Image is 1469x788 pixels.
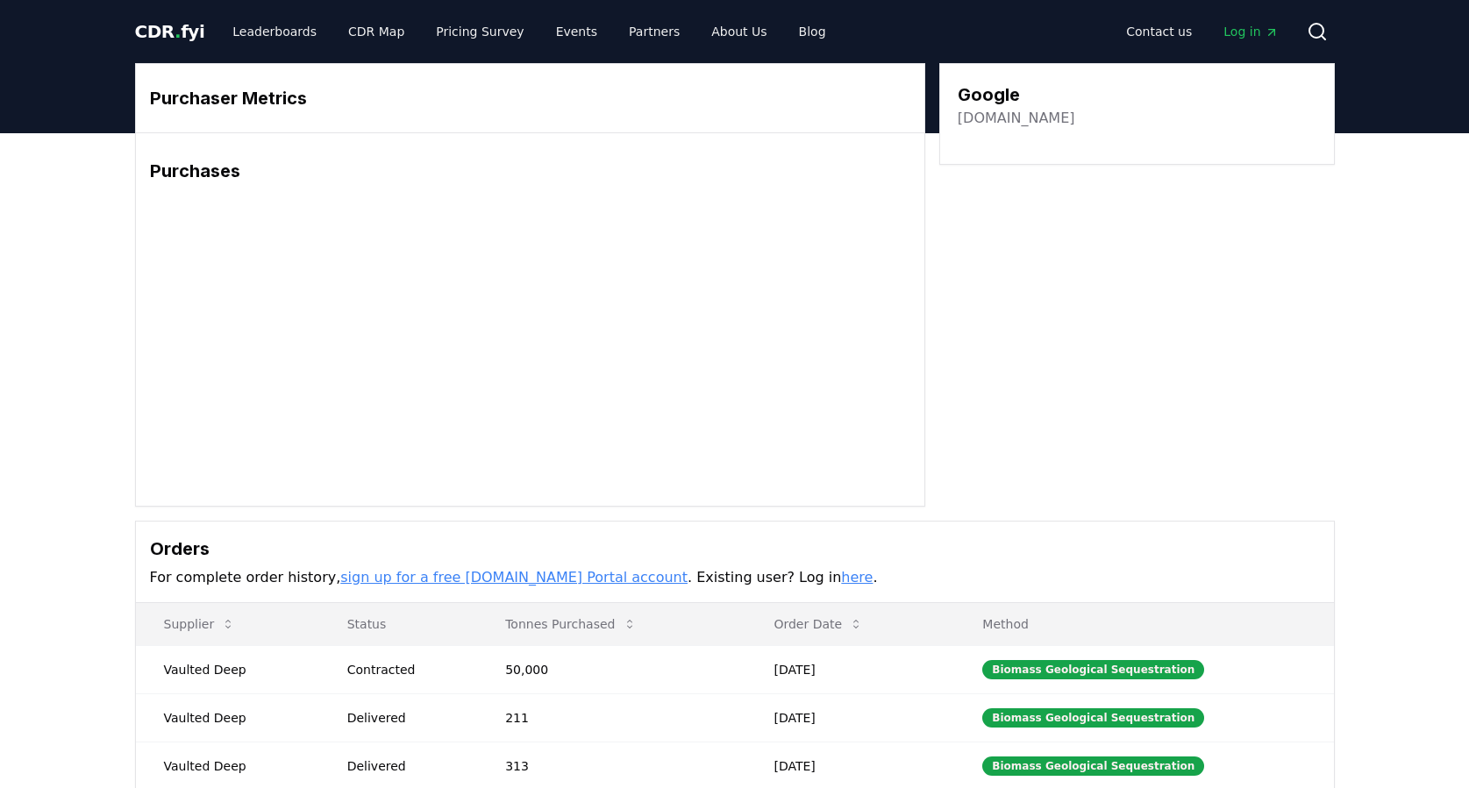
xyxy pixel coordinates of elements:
a: Partners [615,16,694,47]
button: Order Date [759,607,877,642]
td: 211 [477,693,745,742]
td: Vaulted Deep [136,693,319,742]
div: Delivered [347,709,464,727]
td: [DATE] [745,645,954,693]
div: Delivered [347,757,464,775]
a: sign up for a free [DOMAIN_NAME] Portal account [340,569,688,586]
td: [DATE] [745,693,954,742]
a: Blog [785,16,840,47]
h3: Purchases [150,158,910,184]
a: Pricing Survey [422,16,538,47]
nav: Main [218,16,839,47]
a: About Us [697,16,781,47]
td: 50,000 [477,645,745,693]
span: CDR fyi [135,21,205,42]
a: CDR Map [334,16,418,47]
p: Status [333,615,464,633]
button: Tonnes Purchased [491,607,650,642]
a: Events [542,16,611,47]
div: Biomass Geological Sequestration [982,756,1204,776]
h3: Google [958,82,1075,108]
span: Log in [1223,23,1278,40]
button: Supplier [150,607,250,642]
a: CDR.fyi [135,19,205,44]
div: Biomass Geological Sequestration [982,708,1204,728]
td: Vaulted Deep [136,645,319,693]
div: Biomass Geological Sequestration [982,660,1204,679]
h3: Purchaser Metrics [150,85,910,111]
a: [DOMAIN_NAME] [958,108,1075,129]
div: Contracted [347,661,464,678]
h3: Orders [150,536,1320,562]
p: Method [968,615,1319,633]
a: here [841,569,873,586]
p: For complete order history, . Existing user? Log in . [150,567,1320,588]
a: Contact us [1112,16,1206,47]
a: Leaderboards [218,16,331,47]
nav: Main [1112,16,1292,47]
span: . [175,21,181,42]
a: Log in [1209,16,1292,47]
